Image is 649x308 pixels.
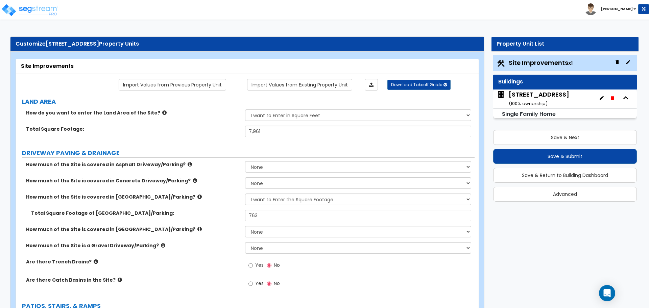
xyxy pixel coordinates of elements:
[493,187,637,202] button: Advanced
[255,280,264,287] span: Yes
[255,262,264,268] span: Yes
[248,280,253,287] input: Yes
[119,79,226,91] a: Import the dynamic attribute values from previous properties.
[197,227,202,232] i: click for more info!
[497,59,505,68] img: Construction.png
[46,40,99,48] span: [STREET_ADDRESS]
[247,79,352,91] a: Import the dynamic attribute values from existing properties.
[21,62,474,70] div: Site Improvements
[387,80,451,90] button: Download Takeoff Guide
[31,210,240,216] label: Total Square Footage of [GEOGRAPHIC_DATA]/Parking:
[26,109,240,116] label: How do you want to enter the Land Area of the Site?
[502,110,556,118] small: Single Family Home
[267,280,271,287] input: No
[365,79,378,91] a: Import the dynamic attributes value through Excel sheet
[26,126,240,132] label: Total Square Footage:
[497,90,505,99] img: building.svg
[193,178,197,183] i: click for more info!
[585,3,597,15] img: avatar.png
[26,161,240,168] label: How much of the Site is covered in Asphalt Driveway/Parking?
[22,149,475,157] label: DRIVEWAY PAVING & DRAINAGE
[248,262,253,269] input: Yes
[599,285,615,301] div: Open Intercom Messenger
[493,168,637,183] button: Save & Return to Building Dashboard
[26,258,240,265] label: Are there Trench Drains?
[497,90,569,107] span: 149 Sedona Way
[274,280,280,287] span: No
[26,226,240,233] label: How much of the Site is covered in [GEOGRAPHIC_DATA]/Parking?
[497,40,633,48] div: Property Unit List
[26,242,240,249] label: How much of the Site is a Gravel Driveway/Parking?
[267,262,271,269] input: No
[498,78,632,86] div: Buildings
[509,90,569,107] div: [STREET_ADDRESS]
[22,97,475,106] label: LAND AREA
[94,259,98,264] i: click for more info!
[568,59,573,67] small: x1
[493,130,637,145] button: Save & Next
[16,40,479,48] div: Customize Property Units
[1,3,58,17] img: logo_pro_r.png
[162,110,167,115] i: click for more info!
[601,6,633,11] b: [PERSON_NAME]
[188,162,192,167] i: click for more info!
[509,100,548,107] small: ( 100 % ownership)
[197,194,202,199] i: click for more info!
[274,262,280,268] span: No
[391,82,442,87] span: Download Takeoff Guide
[26,277,240,283] label: Are there Catch Basins in the Site?
[493,149,637,164] button: Save & Submit
[118,277,122,282] i: click for more info!
[26,194,240,200] label: How much of the Site is covered in [GEOGRAPHIC_DATA]/Parking?
[509,58,573,67] span: Site Improvements
[26,177,240,184] label: How much of the Site is covered in Concrete Driveway/Parking?
[161,243,165,248] i: click for more info!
